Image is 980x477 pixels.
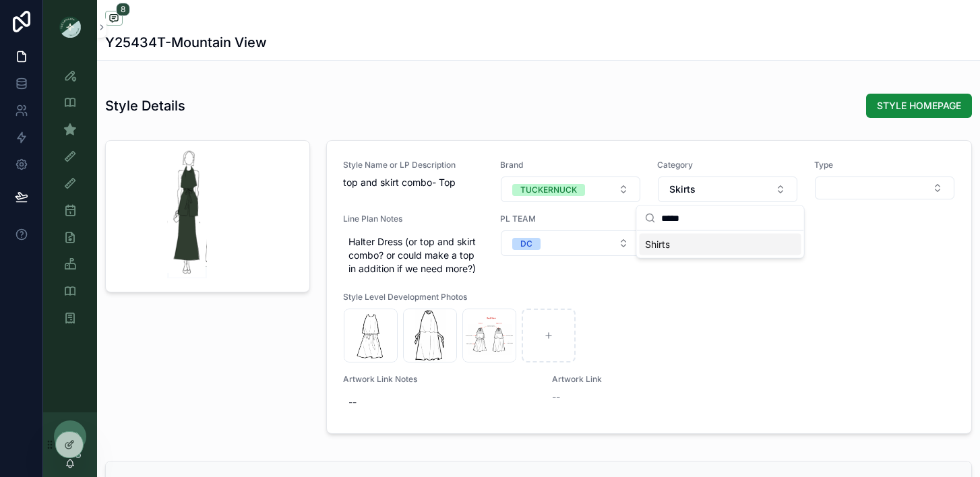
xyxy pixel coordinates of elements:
div: -- [348,395,357,409]
button: STYLE HOMEPAGE [866,94,972,118]
div: Screenshot-2025-07-15-at-9.55.17-AM.png [122,149,251,278]
h1: Y25434T-Mountain View [105,33,267,52]
div: Suggestions [637,231,804,258]
span: Style Level Development Photos [343,292,956,303]
span: 8 [116,3,130,16]
span: Category [657,160,798,170]
span: Type [814,160,955,170]
button: Select Button [658,177,797,202]
div: TUCKERNUCK [520,184,577,196]
span: Style Name or LP Description [343,160,484,170]
button: 8 [105,11,123,28]
h1: Style Details [105,96,185,115]
img: App logo [59,16,81,38]
span: STYLE HOMEPAGE [877,99,961,113]
div: scrollable content [43,54,97,348]
button: Select Button [815,177,954,199]
span: top and skirt combo- Top [343,176,484,189]
span: Halter Dress (or top and skirt combo? or could make a top in addition if we need more?) [348,235,479,276]
span: Skirts [669,183,696,196]
span: Shirts [645,238,670,251]
span: Line Plan Notes [343,214,484,224]
button: Select Button [501,230,640,256]
button: Select Button [501,177,640,202]
div: DC [520,238,532,250]
span: MO [61,428,80,445]
span: Artwork Link [552,374,693,385]
span: Artwork Link Notes [343,374,537,385]
span: -- [552,390,560,404]
span: PL TEAM [500,214,641,224]
span: Brand [500,160,641,170]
